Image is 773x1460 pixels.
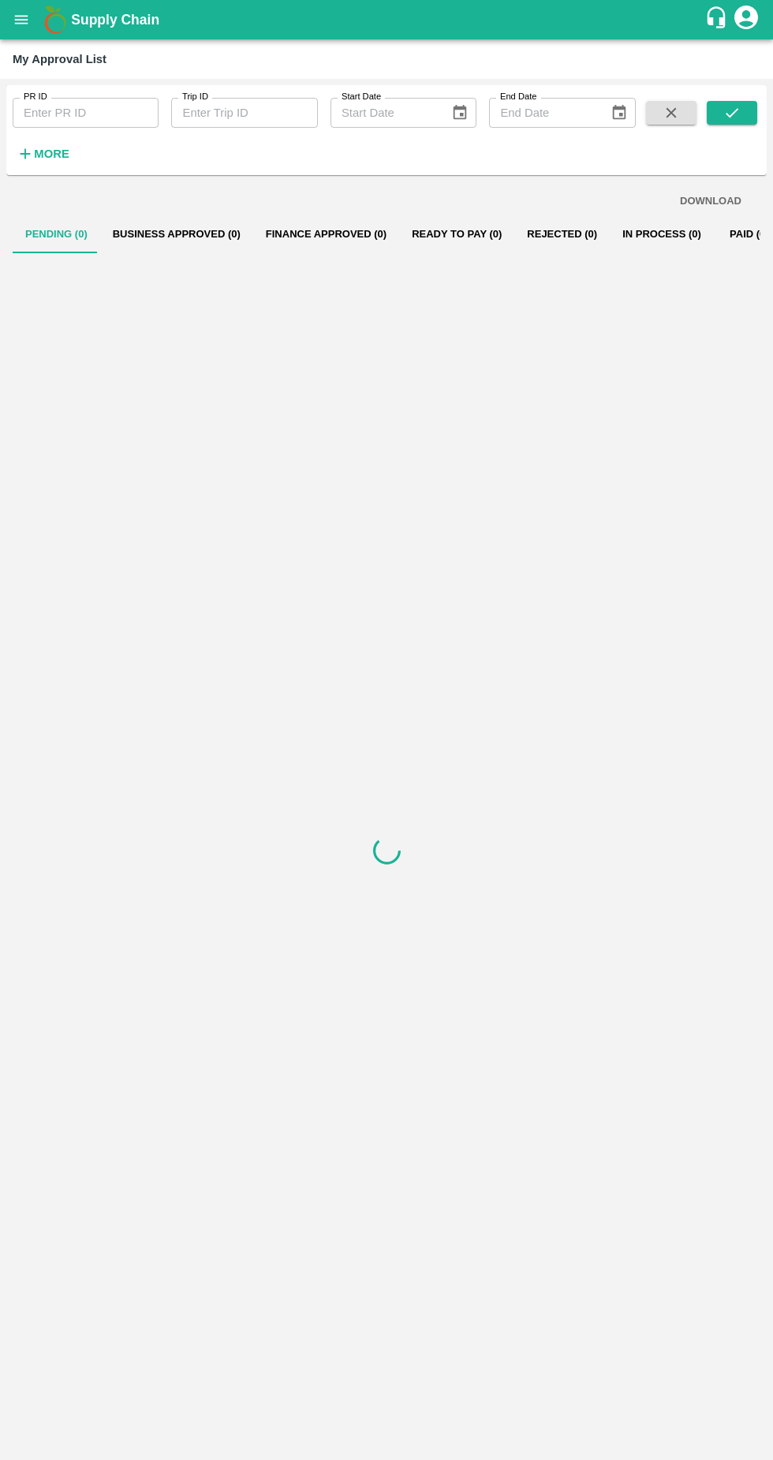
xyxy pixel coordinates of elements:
[514,215,610,253] button: Rejected (0)
[13,49,106,69] div: My Approval List
[182,91,208,103] label: Trip ID
[399,215,514,253] button: Ready To Pay (0)
[604,98,634,128] button: Choose date
[3,2,39,38] button: open drawer
[330,98,439,128] input: Start Date
[13,98,159,128] input: Enter PR ID
[704,6,732,34] div: customer-support
[71,12,159,28] b: Supply Chain
[489,98,597,128] input: End Date
[13,140,73,167] button: More
[445,98,475,128] button: Choose date
[732,3,760,36] div: account of current user
[34,147,69,160] strong: More
[674,188,748,215] button: DOWNLOAD
[13,215,100,253] button: Pending (0)
[610,215,714,253] button: In Process (0)
[24,91,47,103] label: PR ID
[71,9,704,31] a: Supply Chain
[39,4,71,35] img: logo
[171,98,317,128] input: Enter Trip ID
[342,91,381,103] label: Start Date
[500,91,536,103] label: End Date
[253,215,399,253] button: Finance Approved (0)
[100,215,253,253] button: Business Approved (0)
